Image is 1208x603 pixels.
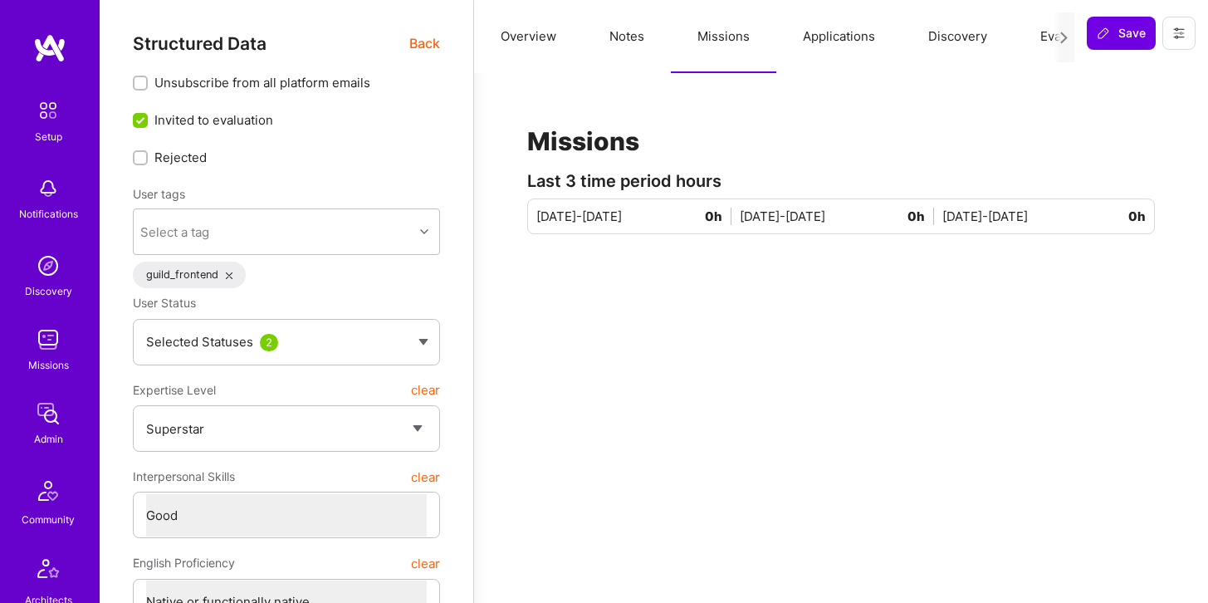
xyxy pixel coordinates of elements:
div: [DATE]-[DATE] [536,208,740,225]
img: Community [28,471,68,511]
div: Setup [35,128,62,145]
span: Interpersonal Skills [133,462,235,492]
img: admin teamwork [32,397,65,430]
div: Admin [34,430,63,448]
div: Notifications [19,205,78,223]
button: clear [411,548,440,578]
img: setup [31,93,66,128]
span: Expertise Level [133,375,216,405]
img: Architects [28,552,68,591]
div: Missions [28,356,69,374]
span: 0h [907,208,934,225]
div: guild_frontend [133,262,246,288]
span: Structured Data [133,33,267,54]
span: Unsubscribe from all platform emails [154,74,370,91]
div: Discovery [25,282,72,300]
button: clear [411,462,440,492]
img: discovery [32,249,65,282]
button: Save [1087,17,1156,50]
span: User Status [133,296,196,310]
button: clear [411,375,440,405]
span: Selected Statuses [146,334,253,350]
img: logo [33,33,66,63]
span: Invited to evaluation [154,111,273,129]
span: 0h [705,208,731,225]
img: teamwork [32,323,65,356]
span: Save [1097,25,1146,42]
i: icon Close [226,272,232,279]
label: User tags [133,186,185,202]
img: caret [418,339,428,346]
div: 2 [260,334,278,351]
img: bell [32,172,65,205]
span: English Proficiency [133,548,235,578]
h1: Missions [527,126,1155,156]
div: [DATE]-[DATE] [942,208,1146,225]
div: Last 3 time period hours [527,173,1155,190]
i: icon Chevron [420,228,428,236]
div: [DATE]-[DATE] [740,208,943,225]
div: Community [22,511,75,528]
span: Rejected [154,149,207,166]
span: Back [409,33,440,54]
i: icon Next [1058,32,1070,44]
span: 0h [1128,208,1146,225]
div: Select a tag [140,223,209,241]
